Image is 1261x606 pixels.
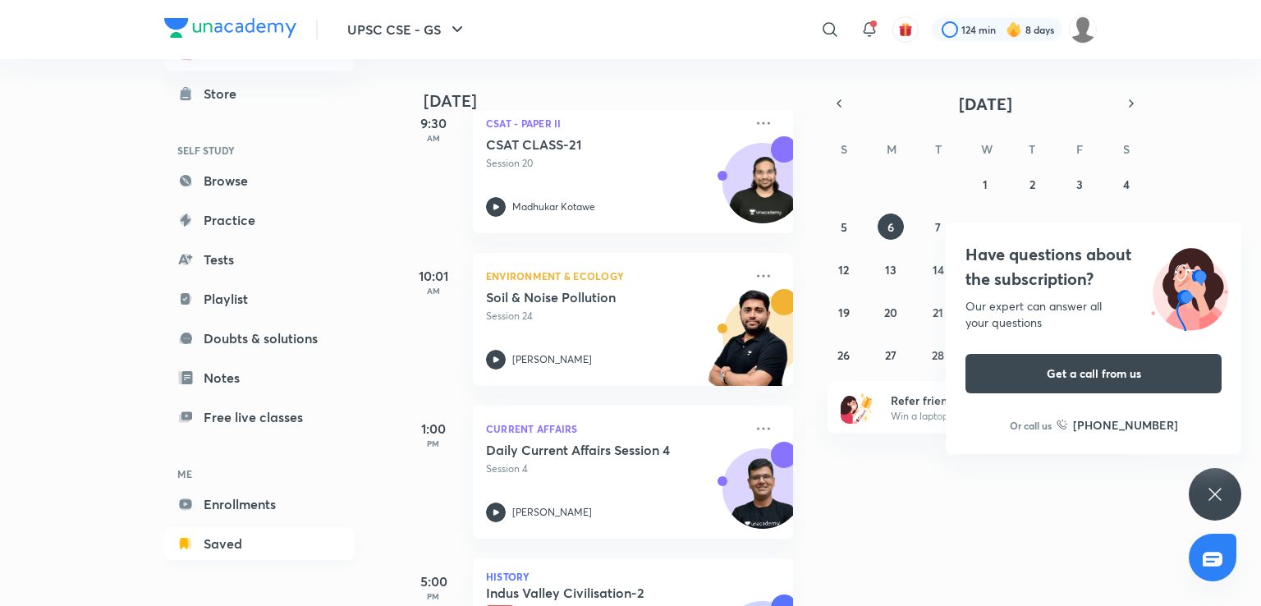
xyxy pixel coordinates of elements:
abbr: October 28, 2025 [932,347,944,363]
abbr: October 4, 2025 [1123,177,1130,192]
button: October 10, 2025 [1066,213,1093,240]
div: Our expert can answer all your questions [965,298,1222,331]
h5: Soil & Noise Pollution [486,289,690,305]
h5: Indus Valley Civilisation-2 [486,585,690,601]
a: Tests [164,243,355,276]
h6: SELF STUDY [164,136,355,164]
abbr: October 12, 2025 [838,262,849,278]
abbr: October 13, 2025 [885,262,896,278]
a: Saved [164,527,355,560]
abbr: October 19, 2025 [838,305,850,320]
a: Doubts & solutions [164,322,355,355]
button: Get a call from us [965,354,1222,393]
button: October 7, 2025 [925,213,951,240]
abbr: October 6, 2025 [887,219,894,235]
button: October 21, 2025 [925,299,951,325]
abbr: Sunday [841,141,847,157]
button: [DATE] [851,92,1120,115]
img: Avatar [723,152,802,231]
abbr: October 3, 2025 [1076,177,1083,192]
abbr: Friday [1076,141,1083,157]
a: Playlist [164,282,355,315]
button: October 14, 2025 [925,256,951,282]
a: Company Logo [164,18,296,42]
h5: Daily Current Affairs Session 4 [486,442,690,458]
h5: 1:00 [401,419,466,438]
button: October 19, 2025 [831,299,857,325]
p: Win a laptop, vouchers & more [891,409,1093,424]
p: Current Affairs [486,419,744,438]
img: referral [841,391,874,424]
abbr: Thursday [1029,141,1035,157]
abbr: October 1, 2025 [983,177,988,192]
button: October 1, 2025 [972,171,998,197]
button: October 6, 2025 [878,213,904,240]
span: [DATE] [959,93,1012,115]
button: UPSC CSE - GS [337,13,477,46]
img: ttu_illustration_new.svg [1138,242,1241,331]
abbr: October 14, 2025 [933,262,944,278]
button: October 28, 2025 [925,342,951,368]
h5: 9:30 [401,113,466,133]
abbr: October 21, 2025 [933,305,943,320]
button: October 12, 2025 [831,256,857,282]
img: streak [1006,21,1022,38]
p: Session 20 [486,156,744,171]
abbr: October 9, 2025 [1029,219,1035,235]
button: October 8, 2025 [972,213,998,240]
button: October 20, 2025 [878,299,904,325]
a: Browse [164,164,355,197]
p: Environment & Ecology [486,266,744,286]
p: [PERSON_NAME] [512,505,592,520]
button: October 26, 2025 [831,342,857,368]
div: Store [204,84,246,103]
p: AM [401,133,466,143]
p: AM [401,286,466,296]
p: Or call us [1010,418,1052,433]
p: PM [401,591,466,601]
a: Free live classes [164,401,355,434]
abbr: October 20, 2025 [884,305,897,320]
h6: [PHONE_NUMBER] [1073,416,1178,434]
img: avatar [898,22,913,37]
button: October 13, 2025 [878,256,904,282]
img: unacademy [703,289,793,402]
p: Session 24 [486,309,744,324]
button: October 11, 2025 [1113,213,1139,240]
p: CSAT - Paper II [486,113,744,133]
button: October 9, 2025 [1019,213,1045,240]
h6: Refer friends [891,392,1093,409]
button: October 27, 2025 [878,342,904,368]
p: Madhukar Kotawe [512,200,595,214]
button: October 4, 2025 [1113,171,1139,197]
abbr: October 5, 2025 [841,219,847,235]
p: Session 4 [486,461,744,476]
abbr: Tuesday [935,141,942,157]
a: Notes [164,361,355,394]
button: October 5, 2025 [831,213,857,240]
abbr: Monday [887,141,896,157]
button: October 3, 2025 [1066,171,1093,197]
p: History [486,572,780,581]
h4: [DATE] [424,91,809,111]
h5: CSAT CLASS-21 [486,136,690,153]
h5: 5:00 [401,572,466,591]
abbr: October 7, 2025 [935,219,941,235]
h5: 10:01 [401,266,466,286]
p: PM [401,438,466,448]
h6: ME [164,460,355,488]
abbr: October 26, 2025 [837,347,850,363]
button: avatar [892,16,919,43]
img: Kiran Saini [1069,16,1097,44]
abbr: October 11, 2025 [1121,219,1131,235]
abbr: October 10, 2025 [1073,219,1085,235]
abbr: October 27, 2025 [885,347,896,363]
p: [PERSON_NAME] [512,352,592,367]
a: Store [164,77,355,110]
h4: Have questions about the subscription? [965,242,1222,292]
abbr: Wednesday [981,141,993,157]
abbr: October 2, 2025 [1029,177,1035,192]
img: Company Logo [164,18,296,38]
a: [PHONE_NUMBER] [1057,416,1178,434]
a: Practice [164,204,355,236]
